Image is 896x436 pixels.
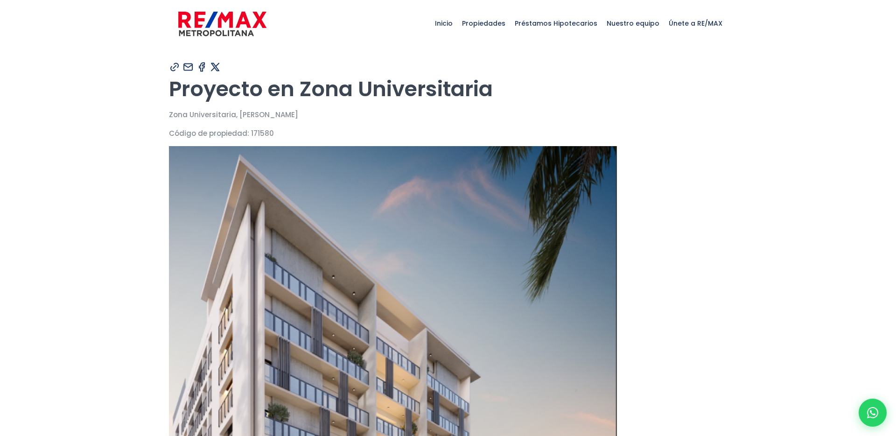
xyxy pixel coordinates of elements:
[196,61,208,73] img: Compartir
[169,76,727,102] h1: Proyecto en Zona Universitaria
[664,9,727,37] span: Únete a RE/MAX
[210,61,221,73] img: Compartir
[182,61,194,73] img: Compartir
[430,9,457,37] span: Inicio
[169,109,727,120] p: Zona Universitaria, [PERSON_NAME]
[602,9,664,37] span: Nuestro equipo
[169,128,249,138] span: Código de propiedad:
[251,128,274,138] span: 171580
[457,9,510,37] span: Propiedades
[169,61,181,73] img: Compartir
[178,10,266,38] img: remax-metropolitana-logo
[510,9,602,37] span: Préstamos Hipotecarios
